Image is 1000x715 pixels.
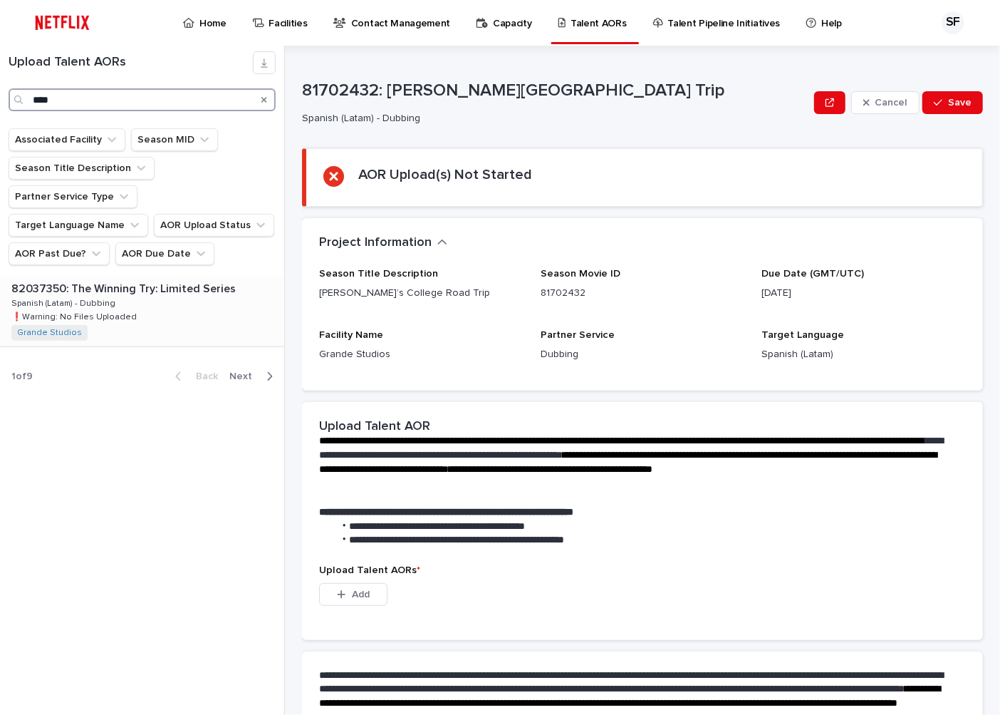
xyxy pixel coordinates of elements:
[187,371,218,381] span: Back
[28,9,96,37] img: ifQbXi3ZQGMSEF7WDB7W
[154,214,274,237] button: AOR Upload Status
[319,347,524,362] p: Grande Studios
[319,419,430,435] h2: Upload Talent AOR
[224,370,284,383] button: Next
[541,286,745,301] p: 81702432
[11,296,118,309] p: Spanish (Latam) - Dubbing
[9,88,276,111] input: Search
[319,330,383,340] span: Facility Name
[541,269,620,279] span: Season Movie ID
[948,98,972,108] span: Save
[358,166,532,183] h2: AOR Upload(s) Not Started
[9,157,155,180] button: Season Title Description
[9,55,253,71] h1: Upload Talent AORs
[319,286,524,301] p: [PERSON_NAME]’s College Road Trip
[17,328,82,338] a: Grande Studios
[761,286,966,301] p: [DATE]
[319,583,387,606] button: Add
[922,91,983,114] button: Save
[319,235,447,251] button: Project Information
[319,235,432,251] h2: Project Information
[761,347,966,362] p: Spanish (Latam)
[541,347,745,362] p: Dubbing
[11,309,140,322] p: ❗️Warning: No Files Uploaded
[761,330,844,340] span: Target Language
[541,330,615,340] span: Partner Service
[9,128,125,151] button: Associated Facility
[302,113,803,125] p: Spanish (Latam) - Dubbing
[942,11,964,34] div: SF
[9,242,110,265] button: AOR Past Due?
[9,214,148,237] button: Target Language Name
[319,269,438,279] span: Season Title Description
[352,590,370,600] span: Add
[761,269,864,279] span: Due Date (GMT/UTC)
[875,98,907,108] span: Cancel
[115,242,214,265] button: AOR Due Date
[164,370,224,383] button: Back
[229,371,261,381] span: Next
[851,91,920,114] button: Cancel
[9,185,137,208] button: Partner Service Type
[131,128,218,151] button: Season MID
[11,279,239,296] p: 82037350: The Winning Try: Limited Series
[319,565,420,575] span: Upload Talent AORs
[302,81,808,101] p: 81702432: [PERSON_NAME][GEOGRAPHIC_DATA] Trip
